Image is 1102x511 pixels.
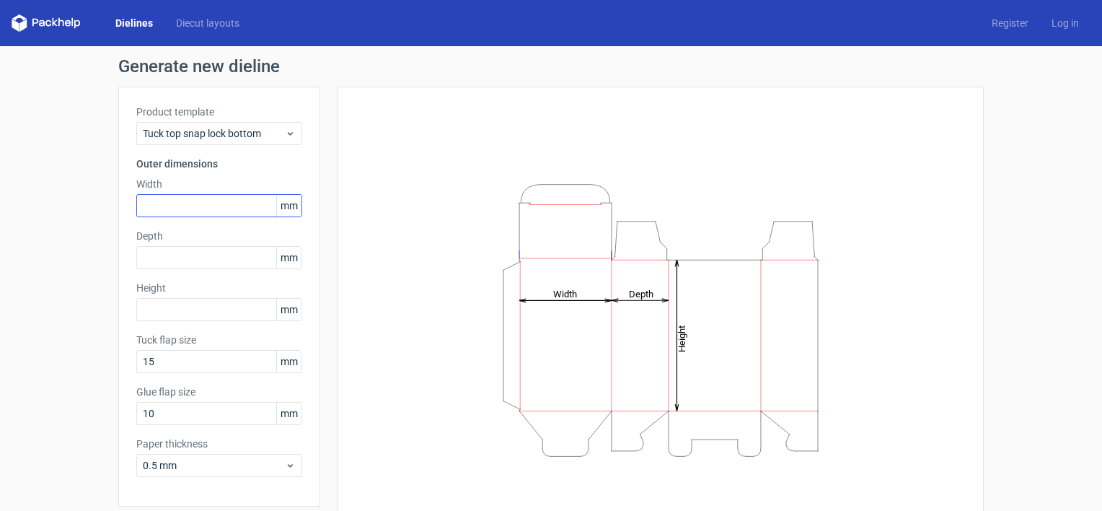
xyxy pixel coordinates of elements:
label: Glue flap size [136,385,302,399]
span: 0.5 mm [143,458,285,473]
span: mm [276,403,301,424]
label: Product template [136,105,302,119]
a: Register [980,16,1040,30]
label: Paper thickness [136,437,302,451]
a: Dielines [104,16,164,30]
label: Height [136,281,302,295]
span: mm [276,247,301,268]
h3: Outer dimensions [136,157,302,171]
span: mm [276,195,301,217]
tspan: Depth [629,288,653,299]
tspan: Height [676,325,687,351]
label: Width [136,177,302,191]
h1: Generate new dieline [118,58,984,75]
tspan: Width [553,288,577,299]
span: mm [276,351,301,372]
label: Depth [136,229,302,243]
a: Diecut layouts [164,16,251,30]
span: Tuck top snap lock bottom [143,126,285,141]
a: Log in [1040,16,1090,30]
label: Tuck flap size [136,333,302,347]
span: mm [276,299,301,320]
